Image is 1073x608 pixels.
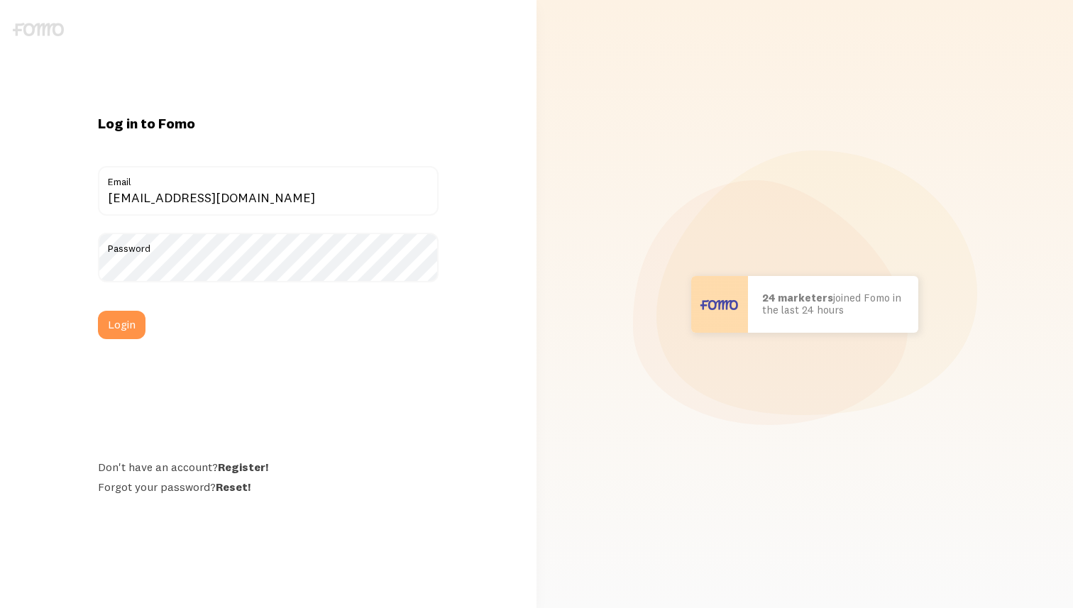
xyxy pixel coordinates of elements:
[98,166,439,190] label: Email
[218,460,268,474] a: Register!
[691,276,748,333] img: User avatar
[762,291,833,304] b: 24 marketers
[762,292,904,316] p: joined Fomo in the last 24 hours
[98,114,439,133] h1: Log in to Fomo
[98,480,439,494] div: Forgot your password?
[98,311,145,339] button: Login
[98,460,439,474] div: Don't have an account?
[98,233,439,257] label: Password
[216,480,251,494] a: Reset!
[13,23,64,36] img: fomo-logo-gray-b99e0e8ada9f9040e2984d0d95b3b12da0074ffd48d1e5cb62ac37fc77b0b268.svg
